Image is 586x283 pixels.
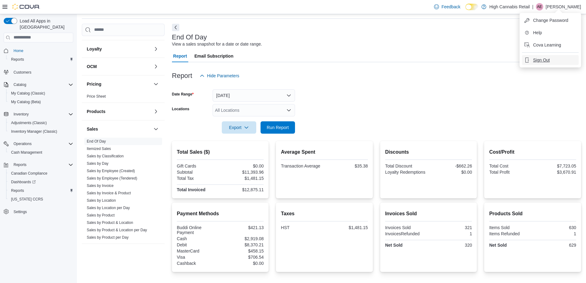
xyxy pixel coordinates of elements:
div: Transaction Average [281,164,323,168]
a: Sales by Location per Day [87,206,130,210]
a: End Of Day [87,139,106,144]
button: Loyalty [87,46,151,52]
a: [US_STATE] CCRS [9,196,46,203]
span: My Catalog (Classic) [11,91,45,96]
a: My Catalog (Classic) [9,90,48,97]
div: $3,670.91 [534,170,576,175]
button: Help [522,28,579,38]
button: Catalog [1,80,76,89]
span: Settings [14,209,27,214]
button: Inventory Manager (Classic) [6,127,76,136]
button: Loyalty [152,45,160,53]
h3: Pricing [87,81,101,87]
span: Cash Management [11,150,42,155]
a: Reports [9,187,26,194]
a: Sales by Product & Location [87,220,133,225]
button: Reports [6,55,76,64]
div: $7,723.05 [534,164,576,168]
div: $35.38 [326,164,368,168]
h2: Invoices Sold [385,210,472,217]
div: $1,481.15 [221,176,264,181]
div: Total Profit [489,170,531,175]
button: Sign Out [522,55,579,65]
button: [US_STATE] CCRS [6,195,76,204]
div: $0.00 [221,261,264,266]
span: Sales by Invoice [87,183,114,188]
span: My Catalog (Beta) [11,99,41,104]
span: Catalog [14,82,26,87]
span: Sales by Location per Day [87,205,130,210]
input: Dark Mode [465,4,478,10]
div: 321 [430,225,472,230]
button: Products [87,108,151,115]
button: My Catalog (Beta) [6,98,76,106]
a: Reports [9,56,26,63]
span: Inventory Manager (Classic) [11,129,57,134]
button: Home [1,46,76,55]
div: $421.13 [221,225,264,230]
a: Home [11,47,26,55]
button: Cova Learning [522,40,579,50]
span: Sales by Product per Day [87,235,129,240]
span: Price Sheet [87,94,106,99]
span: Hide Parameters [207,73,239,79]
button: Inventory [11,111,31,118]
div: Visa [177,255,219,260]
button: OCM [152,63,160,70]
button: Products [152,108,160,115]
button: [DATE] [213,89,295,102]
div: MasterCard [177,249,219,253]
span: Cash Management [9,149,73,156]
span: Reports [11,57,24,62]
span: Reports [14,162,26,167]
div: Gift Cards [177,164,219,168]
button: Operations [11,140,34,148]
button: Pricing [87,81,151,87]
button: Run Report [261,121,295,134]
span: Inventory Manager (Classic) [9,128,73,135]
span: Reports [11,188,24,193]
button: Settings [1,207,76,216]
span: Cova Learning [533,42,561,48]
span: Sales by Day [87,161,109,166]
span: Washington CCRS [9,196,73,203]
a: Canadian Compliance [9,170,50,177]
span: Reports [9,187,73,194]
a: Sales by Classification [87,154,124,158]
a: Sales by Product & Location per Day [87,228,147,232]
div: Loyalty Redemptions [385,170,427,175]
a: Adjustments (Classic) [9,119,49,127]
div: Invoices Sold [385,225,427,230]
a: Sales by Product [87,213,115,217]
span: Inventory [11,111,73,118]
h2: Discounts [385,148,472,156]
button: Next [172,24,179,31]
div: 630 [534,225,576,230]
div: $706.54 [221,255,264,260]
button: My Catalog (Classic) [6,89,76,98]
div: Amaris Edwards [536,3,543,10]
span: Customers [14,70,31,75]
strong: Net Sold [385,243,403,248]
a: Sales by Employee (Created) [87,169,135,173]
div: Items Refunded [489,231,531,236]
span: Report [173,50,187,62]
button: Sales [152,125,160,133]
span: Sales by Invoice & Product [87,191,131,196]
span: Reports [11,161,73,168]
span: AE [537,3,542,10]
span: Sales by Employee (Tendered) [87,176,137,181]
button: Adjustments (Classic) [6,119,76,127]
a: Inventory Manager (Classic) [9,128,60,135]
div: 320 [430,243,472,248]
div: Cash [177,236,219,241]
p: [PERSON_NAME] [546,3,581,10]
span: Canadian Compliance [11,171,47,176]
h2: Payment Methods [177,210,264,217]
h2: Products Sold [489,210,576,217]
span: Itemized Sales [87,146,111,151]
a: Settings [11,208,29,216]
a: Feedback [432,1,463,13]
